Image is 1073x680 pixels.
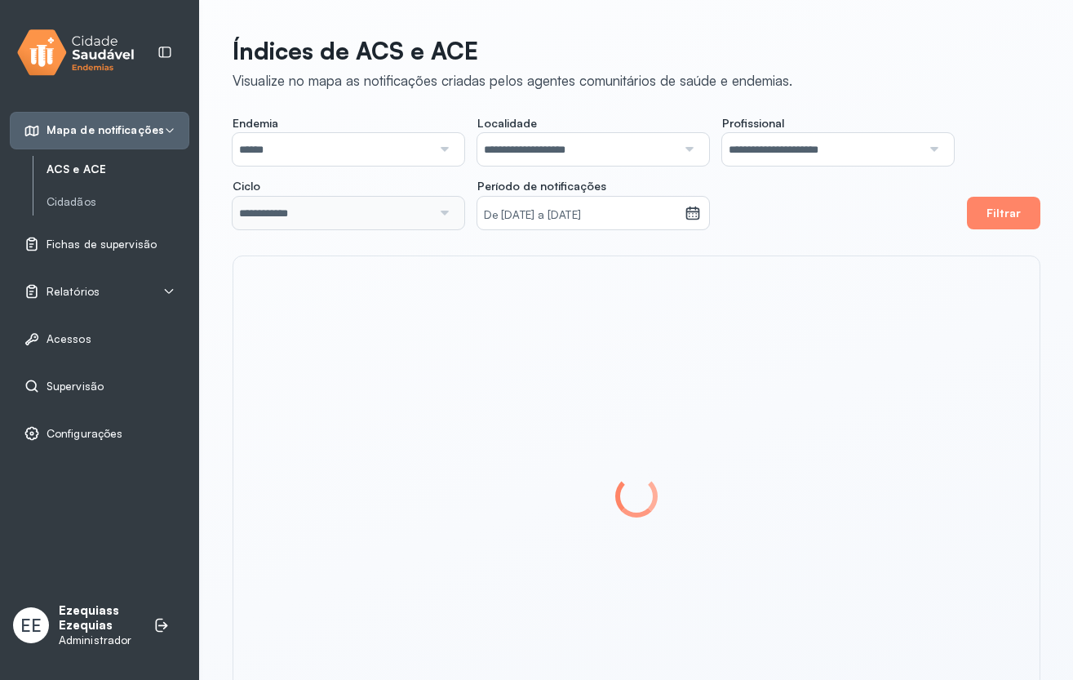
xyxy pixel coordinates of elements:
a: Fichas de supervisão [24,236,175,252]
a: Supervisão [24,378,175,394]
span: EE [20,615,42,636]
span: Relatórios [47,285,100,299]
a: Acessos [24,331,175,347]
span: Supervisão [47,380,104,393]
a: ACS e ACE [47,162,189,176]
button: Filtrar [967,197,1040,229]
p: Administrador [59,633,137,647]
small: De [DATE] a [DATE] [484,207,678,224]
div: Visualize no mapa as notificações criadas pelos agentes comunitários de saúde e endemias. [233,72,792,89]
span: Endemia [233,116,278,131]
span: Localidade [477,116,537,131]
a: ACS e ACE [47,159,189,180]
img: logo.svg [17,26,135,79]
a: Cidadãos [47,192,189,212]
p: Índices de ACS e ACE [233,36,792,65]
span: Acessos [47,332,91,346]
span: Configurações [47,427,122,441]
span: Ciclo [233,179,260,193]
span: Profissional [722,116,784,131]
span: Fichas de supervisão [47,238,157,251]
p: Ezequiass Ezequias [59,603,137,634]
a: Cidadãos [47,195,189,209]
span: Período de notificações [477,179,606,193]
a: Configurações [24,425,175,442]
span: Mapa de notificações [47,123,164,137]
